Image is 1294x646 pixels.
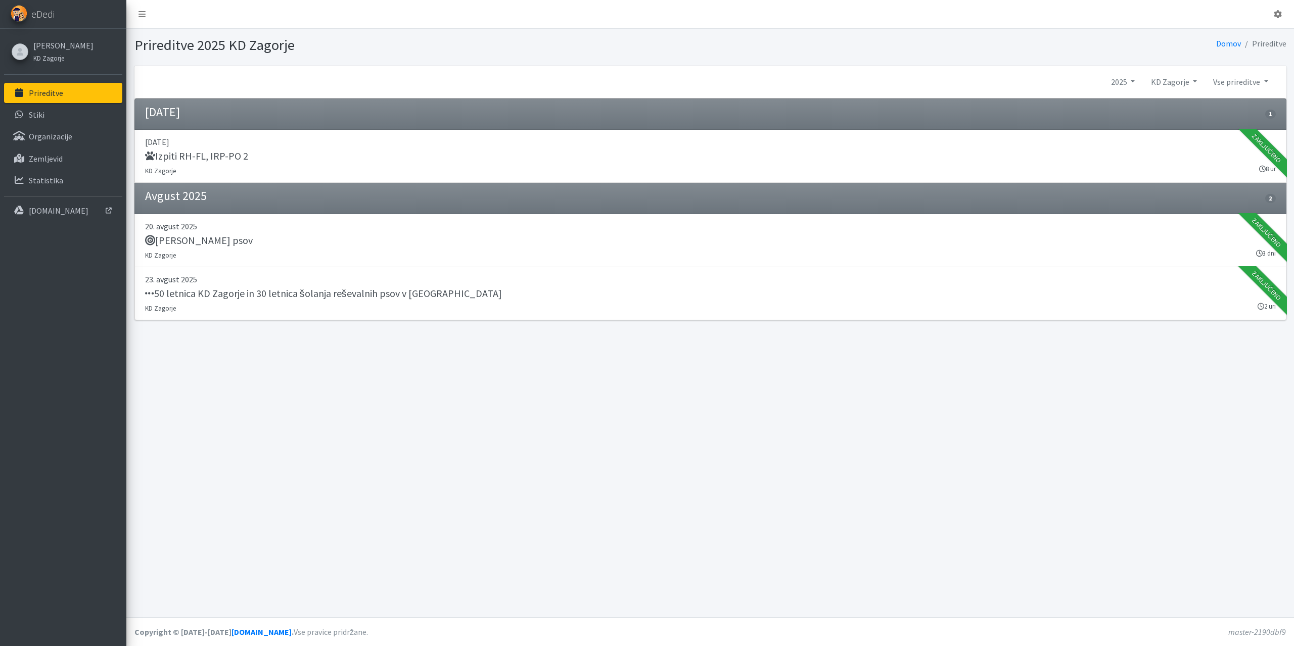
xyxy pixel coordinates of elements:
[4,170,122,190] a: Statistika
[29,131,72,141] p: Organizacije
[1241,36,1286,51] li: Prireditve
[29,206,88,216] p: [DOMAIN_NAME]
[145,220,1276,232] p: 20. avgust 2025
[134,214,1286,267] a: 20. avgust 2025 [PERSON_NAME] psov KD Zagorje 3 dni Zaključeno
[134,627,294,637] strong: Copyright © [DATE]-[DATE] .
[145,251,176,259] small: KD Zagorje
[1143,72,1205,92] a: KD Zagorje
[29,110,44,120] p: Stiki
[145,105,180,120] h4: [DATE]
[29,88,63,98] p: Prireditve
[1205,72,1276,92] a: Vse prireditve
[4,148,122,169] a: Zemljevid
[1103,72,1143,92] a: 2025
[33,54,64,62] small: KD Zagorje
[134,267,1286,320] a: 23. avgust 2025 50 letnica KD Zagorje in 30 letnica šolanja reševalnih psov v [GEOGRAPHIC_DATA] K...
[145,150,248,162] h5: Izpiti RH-FL, IRP-PO 2
[1265,110,1275,119] span: 1
[134,130,1286,183] a: [DATE] Izpiti RH-FL, IRP-PO 2 KD Zagorje 8 ur Zaključeno
[4,201,122,221] a: [DOMAIN_NAME]
[33,39,94,52] a: [PERSON_NAME]
[145,273,1276,285] p: 23. avgust 2025
[4,83,122,103] a: Prireditve
[1216,38,1241,48] a: Domov
[145,304,176,312] small: KD Zagorje
[1265,194,1275,203] span: 2
[145,189,207,204] h4: Avgust 2025
[1228,627,1286,637] em: master-2190dbf9
[145,287,502,300] h5: 50 letnica KD Zagorje in 30 letnica šolanja reševalnih psov v [GEOGRAPHIC_DATA]
[134,36,707,54] h1: Prireditve 2025 KD Zagorje
[29,154,63,164] p: Zemljevid
[126,617,1294,646] footer: Vse pravice pridržane.
[145,234,253,246] h5: [PERSON_NAME] psov
[145,167,176,175] small: KD Zagorje
[4,126,122,146] a: Organizacije
[145,136,1276,148] p: [DATE]
[29,175,63,185] p: Statistika
[232,627,292,637] a: [DOMAIN_NAME]
[11,5,27,22] img: eDedi
[33,52,94,64] a: KD Zagorje
[4,105,122,125] a: Stiki
[31,7,55,22] span: eDedi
